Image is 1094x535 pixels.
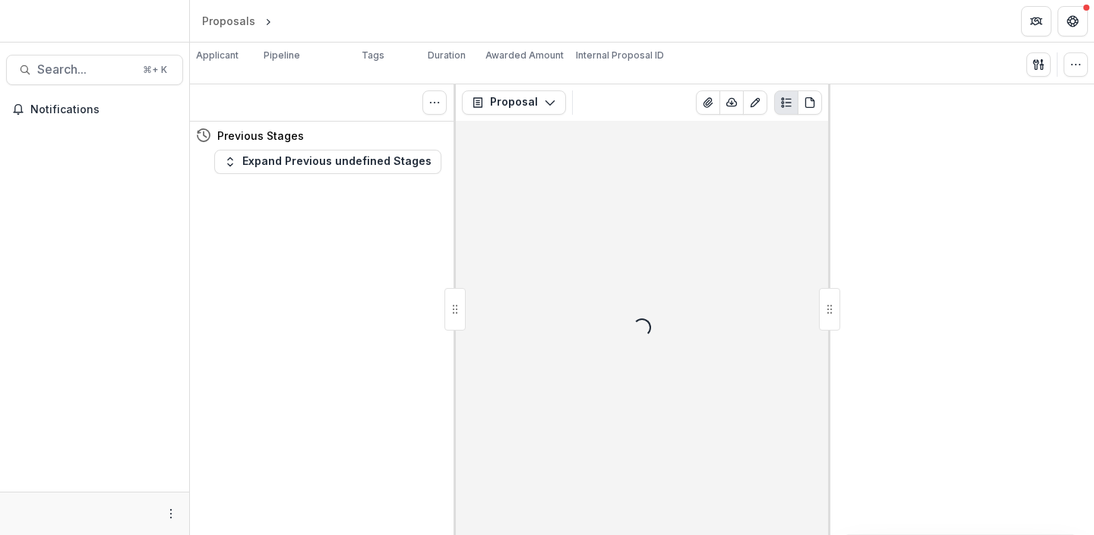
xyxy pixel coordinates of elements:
[696,90,720,115] button: View Attached Files
[422,90,447,115] button: Toggle View Cancelled Tasks
[162,505,180,523] button: More
[214,150,441,174] button: Expand Previous undefined Stages
[462,90,566,115] button: Proposal
[6,55,183,85] button: Search...
[362,49,384,62] p: Tags
[485,49,564,62] p: Awarded Amount
[196,10,340,32] nav: breadcrumb
[6,97,183,122] button: Notifications
[37,62,134,77] span: Search...
[264,49,300,62] p: Pipeline
[1058,6,1088,36] button: Get Help
[743,90,767,115] button: Edit as form
[196,49,239,62] p: Applicant
[798,90,822,115] button: PDF view
[576,49,664,62] p: Internal Proposal ID
[1021,6,1051,36] button: Partners
[30,103,177,116] span: Notifications
[774,90,798,115] button: Plaintext view
[428,49,466,62] p: Duration
[196,10,261,32] a: Proposals
[202,13,255,29] div: Proposals
[217,128,304,144] h4: Previous Stages
[140,62,170,78] div: ⌘ + K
